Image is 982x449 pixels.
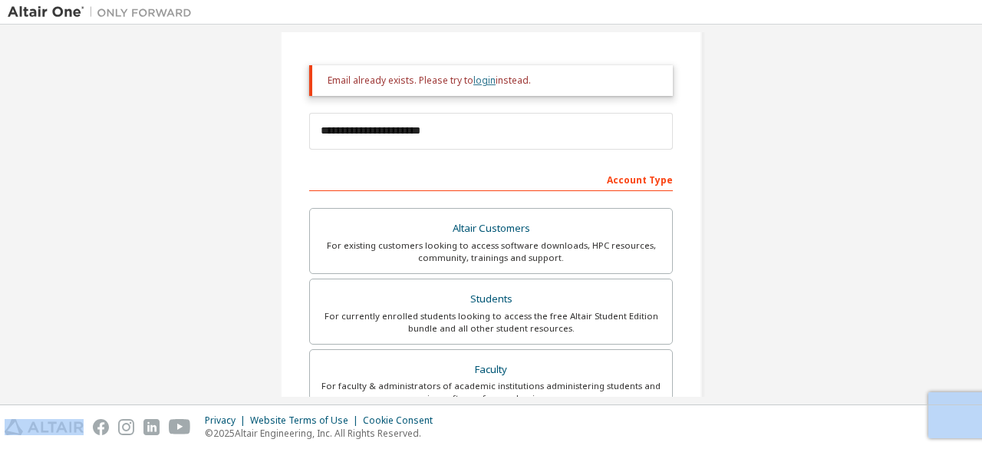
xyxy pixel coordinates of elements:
[205,427,442,440] p: © 2025 Altair Engineering, Inc. All Rights Reserved.
[319,359,663,381] div: Faculty
[319,239,663,264] div: For existing customers looking to access software downloads, HPC resources, community, trainings ...
[328,74,661,87] div: Email already exists. Please try to instead.
[205,414,250,427] div: Privacy
[143,419,160,435] img: linkedin.svg
[93,419,109,435] img: facebook.svg
[473,74,496,87] a: login
[363,414,442,427] div: Cookie Consent
[5,419,84,435] img: altair_logo.svg
[118,419,134,435] img: instagram.svg
[250,414,363,427] div: Website Terms of Use
[319,289,663,310] div: Students
[319,218,663,239] div: Altair Customers
[169,419,191,435] img: youtube.svg
[319,310,663,335] div: For currently enrolled students looking to access the free Altair Student Edition bundle and all ...
[309,167,673,191] div: Account Type
[8,5,199,20] img: Altair One
[319,380,663,404] div: For faculty & administrators of academic institutions administering students and accessing softwa...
